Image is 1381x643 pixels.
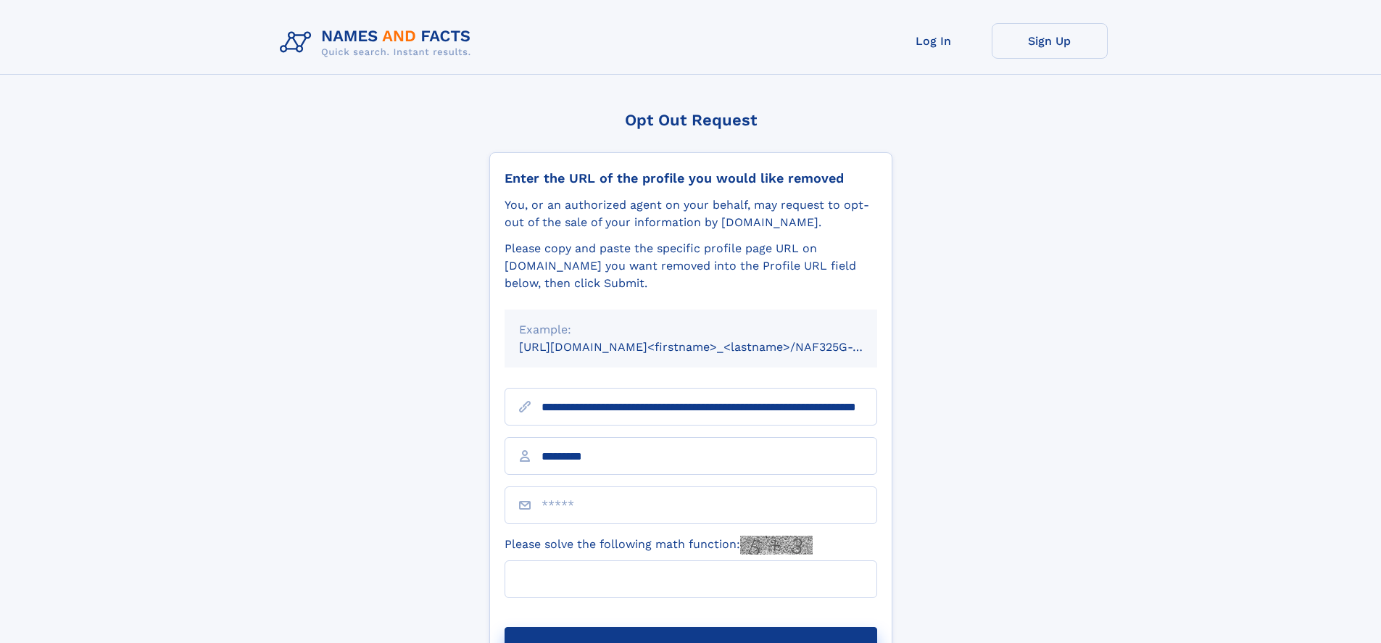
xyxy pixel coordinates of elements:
div: Enter the URL of the profile you would like removed [505,170,877,186]
small: [URL][DOMAIN_NAME]<firstname>_<lastname>/NAF325G-xxxxxxxx [519,340,905,354]
a: Sign Up [992,23,1108,59]
div: Example: [519,321,863,339]
img: Logo Names and Facts [274,23,483,62]
a: Log In [876,23,992,59]
label: Please solve the following math function: [505,536,813,555]
div: You, or an authorized agent on your behalf, may request to opt-out of the sale of your informatio... [505,196,877,231]
div: Please copy and paste the specific profile page URL on [DOMAIN_NAME] you want removed into the Pr... [505,240,877,292]
div: Opt Out Request [489,111,892,129]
